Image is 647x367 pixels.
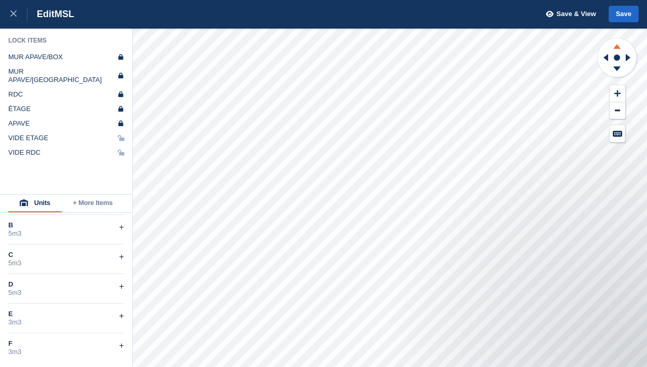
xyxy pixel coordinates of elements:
div: C5m3+ [8,244,124,274]
button: Save & View [540,6,596,23]
div: E [8,310,124,318]
div: D5m3+ [8,274,124,304]
div: MUR APAVE/[GEOGRAPHIC_DATA] [8,67,112,84]
div: B5m3+ [8,215,124,244]
div: 5m3 [8,289,124,297]
div: 5m3 [8,259,124,267]
button: Units [8,195,62,212]
div: Lock Items [8,36,124,45]
div: E3m3+ [8,304,124,333]
div: MUR APAVE/BOX [8,53,63,61]
div: 3m3 [8,348,124,356]
div: F [8,339,124,348]
div: RDC [8,90,23,99]
div: VIDE RDC [8,148,40,157]
div: + [119,280,124,293]
button: Keyboard Shortcuts [610,125,625,142]
button: Zoom In [610,85,625,102]
button: Zoom Out [610,102,625,119]
div: ÉTAGE [8,105,31,113]
div: + [119,310,124,322]
div: VIDE ETAGE [8,134,48,142]
div: + [119,339,124,352]
span: Save & View [556,9,596,19]
div: B [8,221,124,229]
div: D [8,280,124,289]
div: + [119,221,124,234]
div: APAVE [8,119,30,128]
div: C [8,251,124,259]
button: + More Items [62,195,124,212]
div: 5m3 [8,229,124,238]
div: + [119,251,124,263]
button: Save [609,6,639,23]
div: F3m3+ [8,333,124,363]
div: 3m3 [8,318,124,327]
div: Edit MSL [27,8,74,20]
